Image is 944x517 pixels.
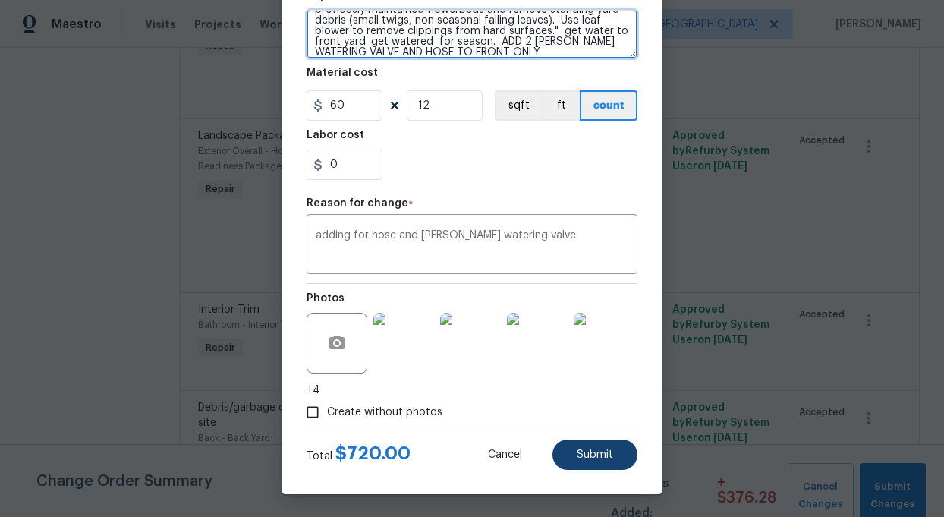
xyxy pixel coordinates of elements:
button: Submit [552,440,637,470]
textarea: Mowing of grass up to 6" in height. Mow, edge along driveways & sidewalks, trim along standing st... [307,10,637,58]
h5: Reason for change [307,198,408,209]
span: Cancel [488,449,522,461]
h5: Photos [307,293,345,304]
div: Total [307,446,411,464]
button: count [580,90,637,121]
span: +4 [307,383,320,398]
h5: Labor cost [307,130,364,140]
span: $ 720.00 [335,444,411,462]
span: Submit [577,449,613,461]
button: sqft [495,90,542,121]
h5: Material cost [307,68,378,78]
span: Create without photos [327,405,442,421]
button: Cancel [464,440,546,470]
textarea: adding for hose and [PERSON_NAME] watering valve [316,230,628,262]
button: ft [542,90,580,121]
